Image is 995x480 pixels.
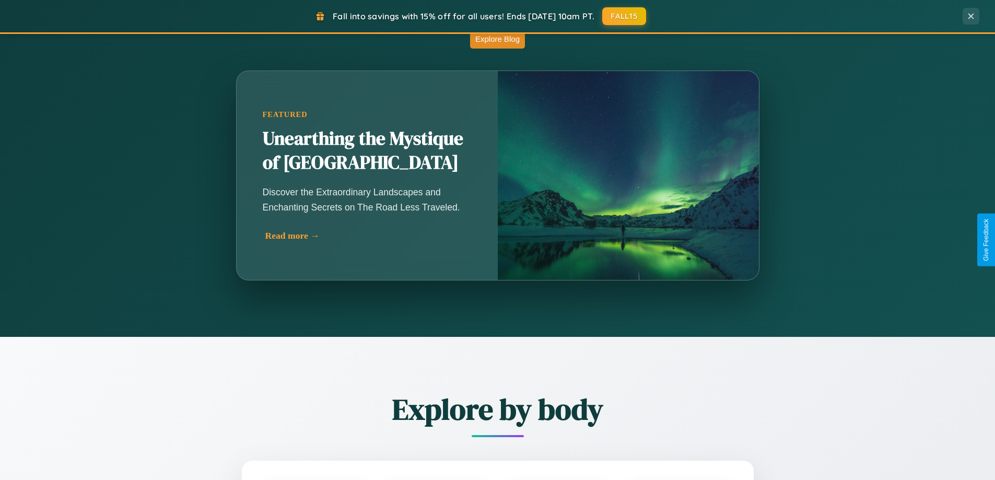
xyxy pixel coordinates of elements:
[265,230,474,241] div: Read more →
[602,7,646,25] button: FALL15
[263,110,472,119] div: Featured
[982,219,990,261] div: Give Feedback
[263,127,472,175] h2: Unearthing the Mystique of [GEOGRAPHIC_DATA]
[333,11,594,21] span: Fall into savings with 15% off for all users! Ends [DATE] 10am PT.
[263,185,472,214] p: Discover the Extraordinary Landscapes and Enchanting Secrets on The Road Less Traveled.
[184,389,811,429] h2: Explore by body
[470,29,525,49] button: Explore Blog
